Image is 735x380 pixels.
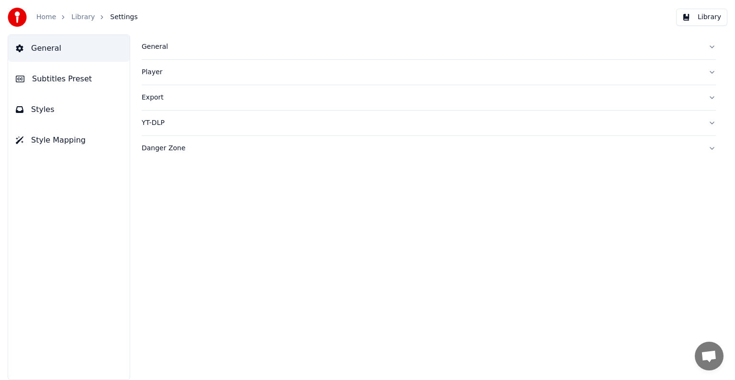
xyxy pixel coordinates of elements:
[36,12,56,22] a: Home
[36,12,138,22] nav: breadcrumb
[142,111,716,135] button: YT-DLP
[8,66,130,92] button: Subtitles Preset
[142,93,701,102] div: Export
[32,73,92,85] span: Subtitles Preset
[142,85,716,110] button: Export
[71,12,95,22] a: Library
[142,34,716,59] button: General
[142,42,701,52] div: General
[142,60,716,85] button: Player
[31,104,55,115] span: Styles
[8,8,27,27] img: youka
[142,118,701,128] div: YT-DLP
[110,12,137,22] span: Settings
[8,127,130,154] button: Style Mapping
[142,67,701,77] div: Player
[142,144,701,153] div: Danger Zone
[31,134,86,146] span: Style Mapping
[676,9,727,26] button: Library
[8,96,130,123] button: Styles
[8,35,130,62] button: General
[695,342,724,370] div: Open chat
[142,136,716,161] button: Danger Zone
[31,43,61,54] span: General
